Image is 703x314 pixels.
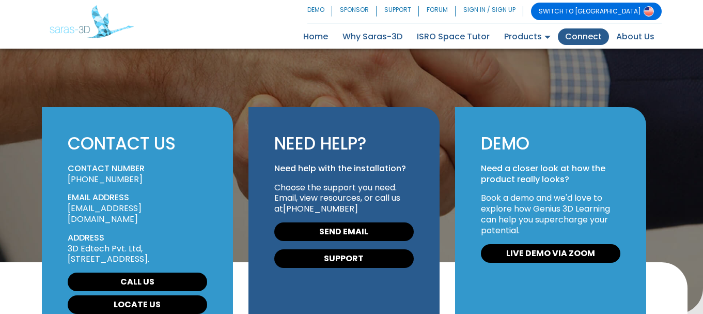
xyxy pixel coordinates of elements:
p: DEMO [481,133,620,155]
a: Why Saras-3D [335,28,410,45]
a: SUPPORT [377,3,419,20]
p: NEED HELP? [274,133,414,155]
a: Connect [558,28,609,45]
a: Products [497,28,558,45]
a: [PHONE_NUMBER] [68,173,143,185]
p: Need help with the installation? [274,163,414,174]
a: SIGN IN / SIGN UP [456,3,523,20]
a: [EMAIL_ADDRESS][DOMAIN_NAME] [68,202,142,225]
a: [PHONE_NUMBER] [283,203,358,215]
p: Need a closer look at how the product really looks? [481,163,620,185]
a: Home [296,28,335,45]
a: SPONSOR [332,3,377,20]
a: SUPPORT [274,249,414,268]
p: Book a demo and we'd love to explore how Genius 3D Learning can help you supercharge your potential. [481,193,620,236]
a: About Us [609,28,662,45]
a: SWITCH TO [GEOGRAPHIC_DATA] [531,3,662,20]
a: SEND EMAIL [274,222,414,241]
a: LIVE DEMO VIA ZOOM [481,244,620,263]
img: Switch to USA [644,6,654,17]
h1: CONTACT US [68,133,207,155]
p: Choose the support you need. Email, view resources, or call us at [274,183,414,215]
p: ADDRESS [68,233,207,244]
a: DEMO [307,3,332,20]
p: CONTACT NUMBER [68,163,207,174]
p: 3D Edtech Pvt. Ltd, [STREET_ADDRESS]. [68,244,207,265]
a: FORUM [419,3,456,20]
a: LOCATE US [68,295,207,314]
a: CALL US [68,273,207,291]
p: EMAIL ADDRESS [68,192,207,203]
img: Saras 3D [50,5,134,38]
a: ISRO Space Tutor [410,28,497,45]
